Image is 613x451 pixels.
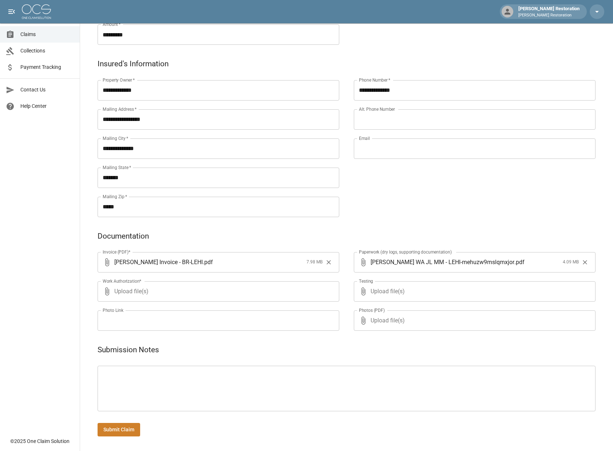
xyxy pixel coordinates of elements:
[359,249,452,255] label: Paperwork (dry logs, supporting documentation)
[103,164,131,170] label: Mailing State
[103,77,135,83] label: Property Owner
[203,258,213,266] span: . pdf
[103,307,123,313] label: Photo Link
[10,438,70,445] div: © 2025 One Claim Solution
[359,106,395,112] label: Alt. Phone Number
[580,257,590,268] button: Clear
[359,307,385,313] label: Photos (PDF)
[114,281,320,302] span: Upload file(s)
[306,259,323,266] span: 7.98 MB
[114,258,203,266] span: [PERSON_NAME] Invoice - BR-LEHI
[563,259,579,266] span: 4.09 MB
[4,4,19,19] button: open drawer
[359,278,373,284] label: Testing
[20,47,74,55] span: Collections
[323,257,334,268] button: Clear
[103,135,128,141] label: Mailing City
[20,86,74,94] span: Contact Us
[103,249,131,255] label: Invoice (PDF)*
[371,310,576,331] span: Upload file(s)
[98,423,140,436] button: Submit Claim
[359,77,390,83] label: Phone Number
[518,12,580,19] p: [PERSON_NAME] Restoration
[515,5,582,18] div: [PERSON_NAME] Restoration
[22,4,51,19] img: ocs-logo-white-transparent.png
[359,135,370,141] label: Email
[103,193,127,200] label: Mailing Zip
[371,258,514,266] span: [PERSON_NAME] WA JL MM - LEHI-mehuzw9mslqmxjor
[20,63,74,71] span: Payment Tracking
[514,258,525,266] span: . pdf
[371,281,576,302] span: Upload file(s)
[20,102,74,110] span: Help Center
[20,31,74,38] span: Claims
[103,21,121,27] label: Amount
[103,278,142,284] label: Work Authorization*
[103,106,137,112] label: Mailing Address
